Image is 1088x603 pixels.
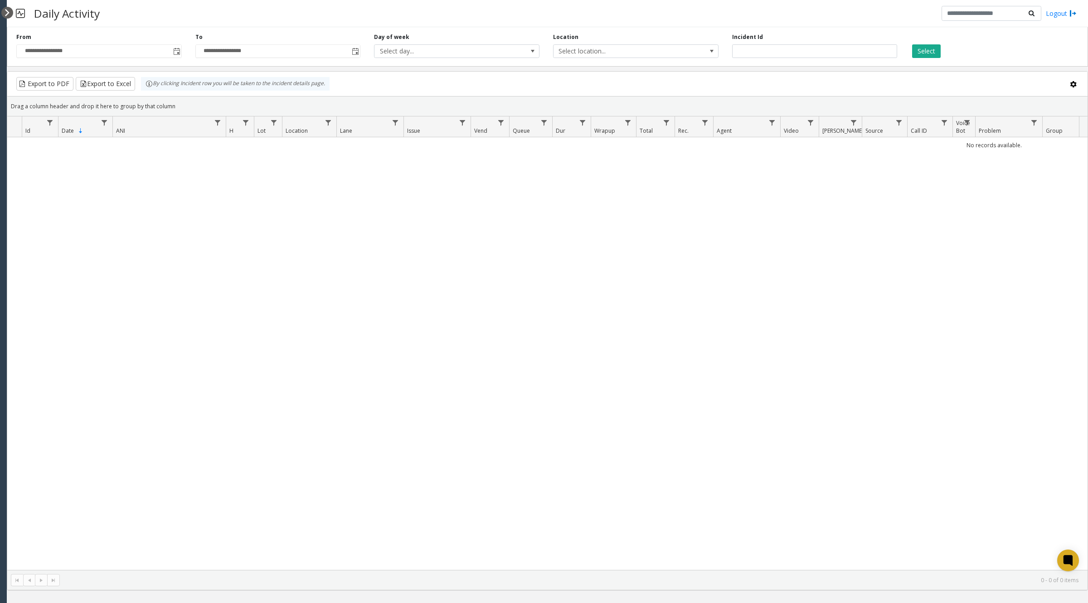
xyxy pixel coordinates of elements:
a: Location Filter Menu [322,116,335,129]
span: Problem [979,127,1001,135]
span: Call ID [911,127,927,135]
h3: Daily Activity [29,2,104,24]
span: Toggle popup [171,45,181,58]
a: Vend Filter Menu [495,116,507,129]
a: Total Filter Menu [661,116,673,129]
a: Call ID Filter Menu [938,116,951,129]
label: Incident Id [732,33,763,41]
button: Select [912,44,941,58]
img: pageIcon [16,2,25,24]
span: Queue [513,127,530,135]
a: Agent Filter Menu [766,116,778,129]
a: ANI Filter Menu [212,116,224,129]
span: Video [784,127,799,135]
label: Day of week [374,33,409,41]
span: Total [640,127,653,135]
span: Sortable [77,127,84,135]
label: Location [553,33,578,41]
label: To [195,33,203,41]
a: Voice Bot Filter Menu [961,116,973,129]
span: ANI [116,127,125,135]
span: Group [1046,127,1063,135]
span: Date [62,127,74,135]
button: Export to Excel [76,77,135,91]
a: Date Filter Menu [98,116,111,129]
button: Export to PDF [16,77,73,91]
kendo-pager-info: 0 - 0 of 0 items [65,576,1078,584]
a: Issue Filter Menu [457,116,469,129]
span: Lot [257,127,266,135]
a: Lane Filter Menu [389,116,402,129]
a: Problem Filter Menu [1028,116,1040,129]
div: Data table [7,116,1088,570]
span: Select day... [374,45,506,58]
img: infoIcon.svg [146,80,153,87]
a: Video Filter Menu [805,116,817,129]
a: Logout [1046,9,1077,18]
a: H Filter Menu [240,116,252,129]
span: Voice Bot [956,119,970,135]
span: Id [25,127,30,135]
a: Parker Filter Menu [848,116,860,129]
span: Vend [474,127,487,135]
a: Queue Filter Menu [538,116,550,129]
a: Wrapup Filter Menu [622,116,634,129]
span: Dur [556,127,565,135]
span: [PERSON_NAME] [822,127,864,135]
span: Source [865,127,883,135]
label: From [16,33,31,41]
span: H [229,127,233,135]
span: Lane [340,127,352,135]
div: By clicking Incident row you will be taken to the incident details page. [141,77,330,91]
a: Id Filter Menu [44,116,56,129]
span: Wrapup [594,127,615,135]
span: Toggle popup [350,45,360,58]
span: Location [286,127,308,135]
a: Lot Filter Menu [268,116,280,129]
a: Rec. Filter Menu [699,116,711,129]
span: Agent [717,127,732,135]
div: Drag a column header and drop it here to group by that column [7,98,1088,114]
a: Dur Filter Menu [577,116,589,129]
span: Select location... [554,45,685,58]
span: Rec. [678,127,689,135]
span: Issue [407,127,420,135]
img: logout [1069,9,1077,18]
a: Source Filter Menu [893,116,905,129]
